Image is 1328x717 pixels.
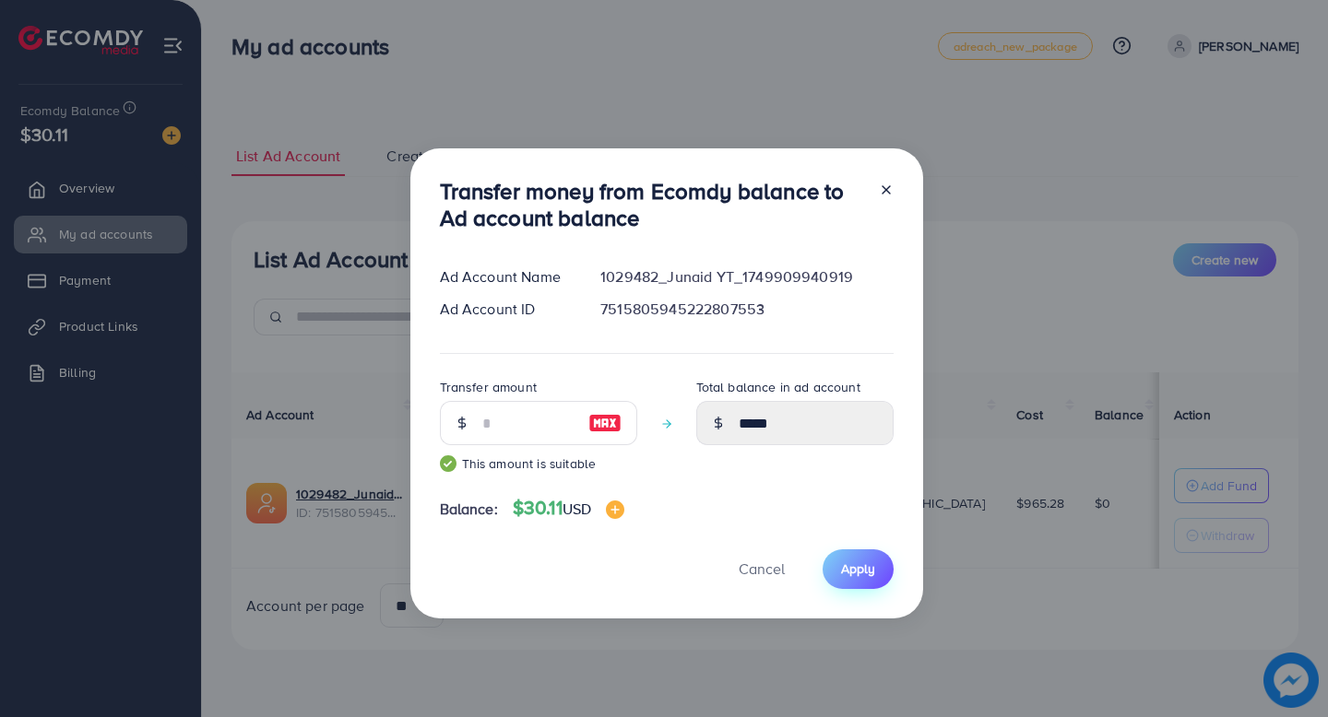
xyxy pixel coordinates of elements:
span: Apply [841,559,875,578]
h3: Transfer money from Ecomdy balance to Ad account balance [440,178,864,231]
h4: $30.11 [513,497,624,520]
img: guide [440,455,456,472]
span: Cancel [739,558,785,579]
small: This amount is suitable [440,454,637,473]
div: Ad Account ID [425,299,587,320]
button: Cancel [716,549,808,589]
label: Total balance in ad account [696,378,860,396]
span: Balance: [440,499,498,520]
div: 1029482_Junaid YT_1749909940919 [586,266,907,288]
div: 7515805945222807553 [586,299,907,320]
label: Transfer amount [440,378,537,396]
img: image [606,500,624,519]
button: Apply [823,549,894,589]
div: Ad Account Name [425,266,587,288]
img: image [588,412,622,434]
span: USD [563,499,591,519]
